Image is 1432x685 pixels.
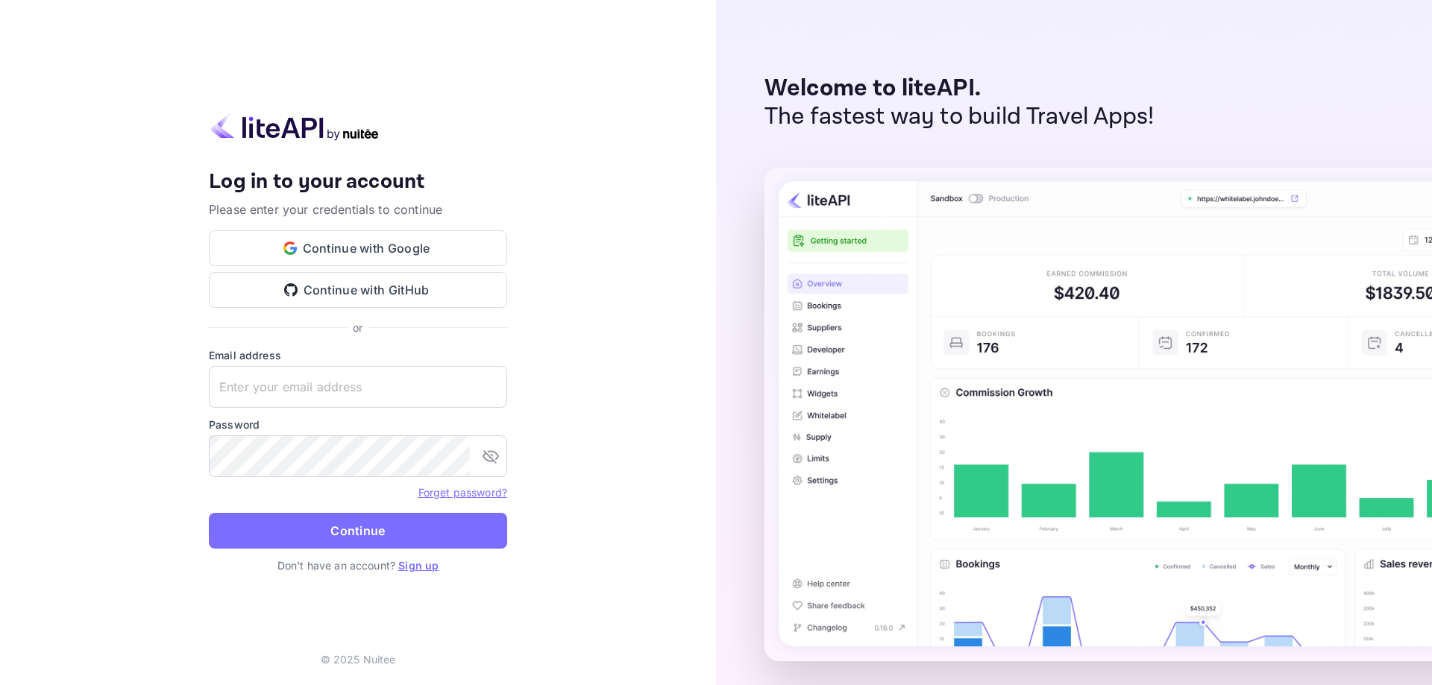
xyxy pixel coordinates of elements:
button: Continue with GitHub [209,272,507,308]
a: Forget password? [418,486,507,499]
p: The fastest way to build Travel Apps! [764,103,1155,131]
p: or [353,320,362,335]
p: © 2025 Nuitee [321,651,396,667]
a: Sign up [398,559,439,572]
label: Password [209,417,507,432]
p: Welcome to liteAPI. [764,75,1155,103]
p: Please enter your credentials to continue [209,201,507,218]
button: Continue with Google [209,230,507,266]
img: liteapi [209,112,380,141]
button: Continue [209,513,507,549]
button: toggle password visibility [476,441,506,471]
h4: Log in to your account [209,169,507,195]
label: Email address [209,347,507,363]
input: Enter your email address [209,366,507,408]
p: Don't have an account? [209,558,507,573]
a: Forget password? [418,484,507,499]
